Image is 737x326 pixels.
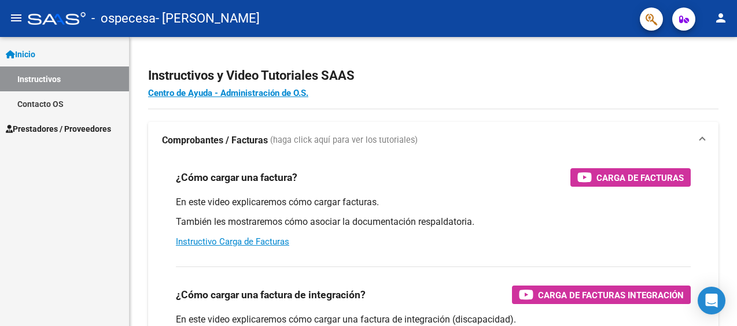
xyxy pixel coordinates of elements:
strong: Comprobantes / Facturas [162,134,268,147]
p: También les mostraremos cómo asociar la documentación respaldatoria. [176,216,691,228]
div: Open Intercom Messenger [698,287,725,314]
h3: ¿Cómo cargar una factura de integración? [176,287,366,303]
span: Inicio [6,48,35,61]
span: - [PERSON_NAME] [156,6,260,31]
a: Centro de Ayuda - Administración de O.S. [148,88,308,98]
a: Instructivo Carga de Facturas [176,236,289,247]
h2: Instructivos y Video Tutoriales SAAS [148,65,718,87]
span: - ospecesa [91,6,156,31]
span: Carga de Facturas Integración [538,288,684,302]
button: Carga de Facturas [570,168,691,187]
mat-expansion-panel-header: Comprobantes / Facturas (haga click aquí para ver los tutoriales) [148,122,718,159]
h3: ¿Cómo cargar una factura? [176,169,297,186]
mat-icon: menu [9,11,23,25]
span: Prestadores / Proveedores [6,123,111,135]
mat-icon: person [714,11,728,25]
span: (haga click aquí para ver los tutoriales) [270,134,418,147]
span: Carga de Facturas [596,171,684,185]
p: En este video explicaremos cómo cargar una factura de integración (discapacidad). [176,313,691,326]
button: Carga de Facturas Integración [512,286,691,304]
p: En este video explicaremos cómo cargar facturas. [176,196,691,209]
